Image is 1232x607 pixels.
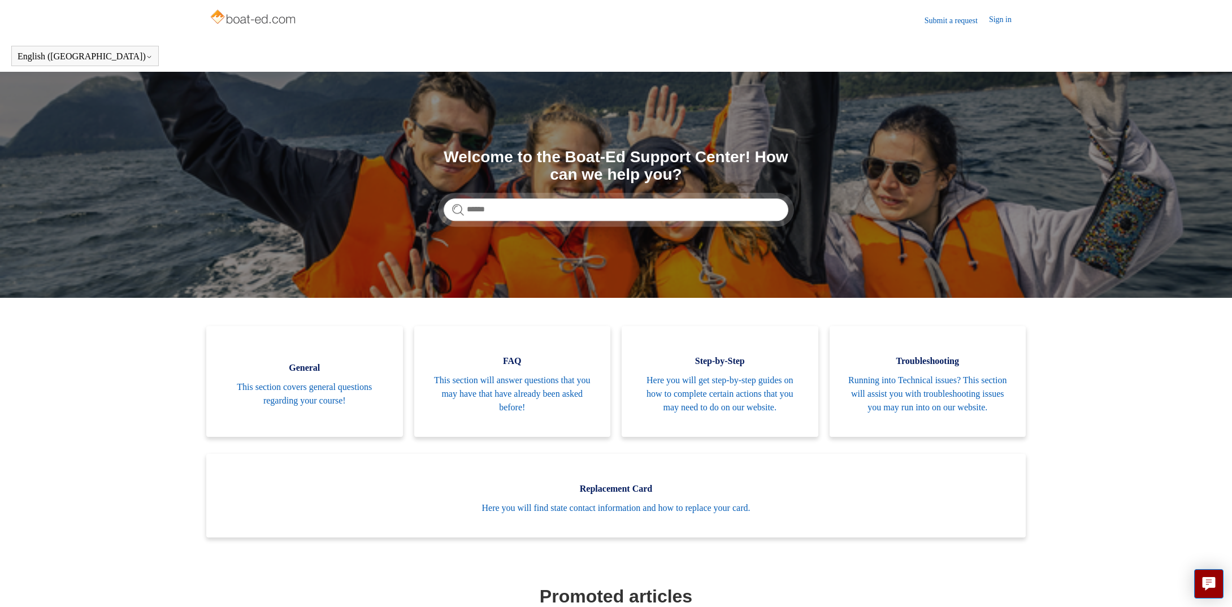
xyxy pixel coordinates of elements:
[1194,569,1224,599] button: Live chat
[444,149,788,184] h1: Welcome to the Boat-Ed Support Center! How can we help you?
[431,354,594,368] span: FAQ
[223,361,386,375] span: General
[444,198,788,221] input: Search
[830,326,1026,437] a: Troubleshooting Running into Technical issues? This section will assist you with troubleshooting ...
[18,51,153,62] button: English ([GEOGRAPHIC_DATA])
[639,354,801,368] span: Step-by-Step
[847,354,1009,368] span: Troubleshooting
[223,482,1009,496] span: Replacement Card
[431,374,594,414] span: This section will answer questions that you may have that have already been asked before!
[414,326,611,437] a: FAQ This section will answer questions that you may have that have already been asked before!
[622,326,818,437] a: Step-by-Step Here you will get step-by-step guides on how to complete certain actions that you ma...
[206,454,1026,537] a: Replacement Card Here you will find state contact information and how to replace your card.
[847,374,1009,414] span: Running into Technical issues? This section will assist you with troubleshooting issues you may r...
[223,380,386,407] span: This section covers general questions regarding your course!
[639,374,801,414] span: Here you will get step-by-step guides on how to complete certain actions that you may need to do ...
[989,14,1023,27] a: Sign in
[206,326,403,437] a: General This section covers general questions regarding your course!
[925,15,989,27] a: Submit a request
[209,7,299,29] img: Boat-Ed Help Center home page
[223,501,1009,515] span: Here you will find state contact information and how to replace your card.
